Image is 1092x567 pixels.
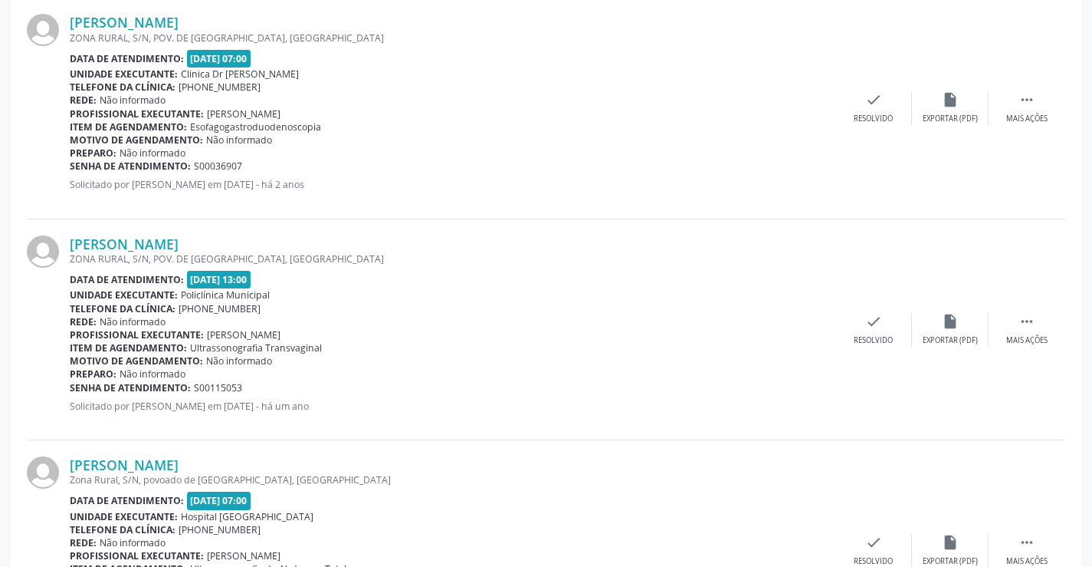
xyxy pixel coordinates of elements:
[27,457,59,489] img: img
[70,31,835,45] div: ZONA RURAL, S/N, POV. DE [GEOGRAPHIC_DATA], [GEOGRAPHIC_DATA]
[181,68,299,81] span: Clinica Dr [PERSON_NAME]
[207,107,280,120] span: [PERSON_NAME]
[70,328,204,341] b: Profissional executante:
[70,273,184,286] b: Data de atendimento:
[70,178,835,191] p: Solicitado por [PERSON_NAME] em [DATE] - há 2 anos
[190,341,322,354] span: Ultrassonografia Transvaginal
[70,147,116,160] b: Preparo:
[70,288,178,302] b: Unidade executante:
[70,252,835,265] div: ZONA RURAL, S/N, POV. DE [GEOGRAPHIC_DATA], [GEOGRAPHIC_DATA]
[194,381,242,394] span: S00115053
[27,236,59,268] img: img
[207,328,280,341] span: [PERSON_NAME]
[865,534,882,551] i: check
[120,368,185,381] span: Não informado
[923,335,978,346] div: Exportar (PDF)
[100,94,166,107] span: Não informado
[70,315,97,328] b: Rede:
[70,52,184,65] b: Data de atendimento:
[70,400,835,413] p: Solicitado por [PERSON_NAME] em [DATE] - há um ano
[70,81,175,94] b: Telefone da clínica:
[1018,313,1035,330] i: 
[187,50,251,68] span: [DATE] 07:00
[70,523,175,536] b: Telefone da clínica:
[181,510,313,523] span: Hospital [GEOGRAPHIC_DATA]
[194,160,242,173] span: S00036907
[120,147,185,160] span: Não informado
[70,120,187,134] b: Item de agendamento:
[1006,556,1048,567] div: Mais ações
[207,549,280,562] span: [PERSON_NAME]
[179,523,261,536] span: [PHONE_NUMBER]
[854,114,893,124] div: Resolvido
[70,510,178,523] b: Unidade executante:
[70,368,116,381] b: Preparo:
[187,271,251,288] span: [DATE] 13:00
[70,236,179,252] a: [PERSON_NAME]
[190,120,321,134] span: Esofagogastroduodenoscopia
[854,556,893,567] div: Resolvido
[181,288,270,302] span: Policlínica Municipal
[27,14,59,46] img: img
[1018,534,1035,551] i: 
[187,492,251,509] span: [DATE] 07:00
[70,457,179,473] a: [PERSON_NAME]
[1018,91,1035,108] i: 
[70,549,204,562] b: Profissional executante:
[100,536,166,549] span: Não informado
[70,302,175,315] b: Telefone da clínica:
[70,494,184,507] b: Data de atendimento:
[179,81,261,94] span: [PHONE_NUMBER]
[70,14,179,31] a: [PERSON_NAME]
[1006,114,1048,124] div: Mais ações
[865,91,882,108] i: check
[1006,335,1048,346] div: Mais ações
[865,313,882,330] i: check
[70,536,97,549] b: Rede:
[70,473,835,486] div: Zona Rural, S/N, povoado de [GEOGRAPHIC_DATA], [GEOGRAPHIC_DATA]
[854,335,893,346] div: Resolvido
[70,160,191,173] b: Senha de atendimento:
[70,134,203,147] b: Motivo de agendamento:
[70,354,203,368] b: Motivo de agendamento:
[942,313,959,330] i: insert_drive_file
[206,354,272,368] span: Não informado
[942,91,959,108] i: insert_drive_file
[100,315,166,328] span: Não informado
[70,341,187,354] b: Item de agendamento:
[942,534,959,551] i: insert_drive_file
[179,302,261,315] span: [PHONE_NUMBER]
[923,556,978,567] div: Exportar (PDF)
[70,381,191,394] b: Senha de atendimento:
[206,134,272,147] span: Não informado
[70,94,97,107] b: Rede:
[70,107,204,120] b: Profissional executante:
[70,68,178,81] b: Unidade executante:
[923,114,978,124] div: Exportar (PDF)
